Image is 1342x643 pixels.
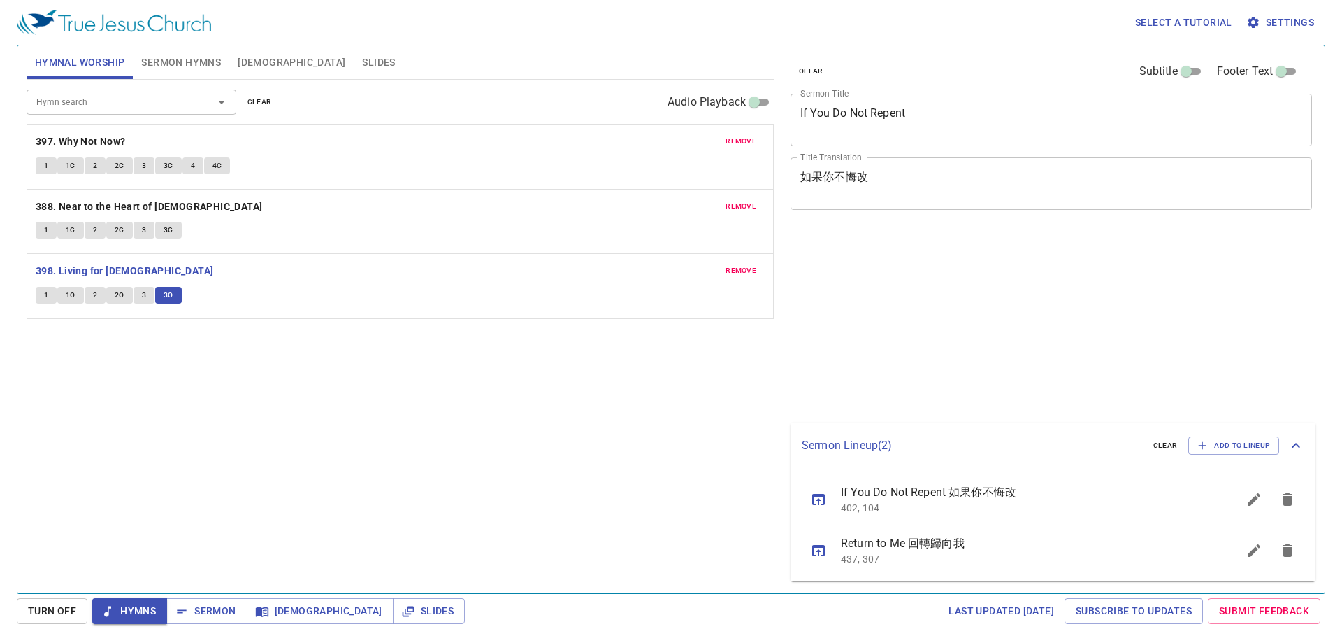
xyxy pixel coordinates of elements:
[44,224,48,236] span: 1
[802,437,1142,454] p: Sermon Lineup ( 2 )
[164,224,173,236] span: 3C
[1249,14,1314,31] span: Settings
[17,10,211,35] img: True Jesus Church
[106,222,133,239] button: 2C
[28,602,76,620] span: Turn Off
[800,106,1302,133] textarea: If You Do Not Repent
[212,160,222,172] span: 4C
[258,602,382,620] span: [DEMOGRAPHIC_DATA]
[726,200,756,213] span: remove
[1130,10,1238,36] button: Select a tutorial
[57,287,84,304] button: 1C
[66,160,75,172] span: 1C
[57,222,84,239] button: 1C
[93,224,97,236] span: 2
[36,198,263,215] b: 388. Near to the Heart of [DEMOGRAPHIC_DATA]
[800,170,1302,197] textarea: 如果你不悔改
[93,289,97,302] span: 2
[1243,10,1320,36] button: Settings
[57,157,84,174] button: 1C
[943,598,1060,624] a: Last updated [DATE]
[841,535,1204,552] span: Return to Me 回轉歸向我
[44,289,48,302] span: 1
[106,157,133,174] button: 2C
[142,160,146,172] span: 3
[239,94,280,111] button: clear
[238,54,345,71] span: [DEMOGRAPHIC_DATA]
[247,598,394,624] button: [DEMOGRAPHIC_DATA]
[142,224,146,236] span: 3
[164,289,173,302] span: 3C
[178,602,236,620] span: Sermon
[717,198,765,215] button: remove
[204,157,231,174] button: 4C
[106,287,133,304] button: 2C
[1217,63,1274,80] span: Footer Text
[166,598,247,624] button: Sermon
[841,552,1204,566] p: 437, 307
[1197,439,1270,452] span: Add to Lineup
[785,225,1209,418] iframe: from-child
[66,224,75,236] span: 1C
[726,135,756,148] span: remove
[791,63,832,80] button: clear
[17,598,87,624] button: Turn Off
[36,133,128,150] button: 397. Why Not Now?
[85,222,106,239] button: 2
[36,222,57,239] button: 1
[155,222,182,239] button: 3C
[717,133,765,150] button: remove
[1076,602,1192,620] span: Subscribe to Updates
[1208,598,1320,624] a: Submit Feedback
[134,157,154,174] button: 3
[1139,63,1178,80] span: Subtitle
[66,289,75,302] span: 1C
[36,262,214,280] b: 398. Living for [DEMOGRAPHIC_DATA]
[36,287,57,304] button: 1
[92,598,167,624] button: Hymns
[404,602,454,620] span: Slides
[164,160,173,172] span: 3C
[791,469,1315,581] ul: sermon lineup list
[103,602,156,620] span: Hymns
[36,133,126,150] b: 397. Why Not Now?
[841,484,1204,501] span: If You Do Not Repent 如果你不悔改
[362,54,395,71] span: Slides
[1188,437,1279,455] button: Add to Lineup
[393,598,465,624] button: Slides
[726,264,756,277] span: remove
[1219,602,1309,620] span: Submit Feedback
[799,65,823,78] span: clear
[115,160,124,172] span: 2C
[1135,14,1232,31] span: Select a tutorial
[182,157,203,174] button: 4
[36,157,57,174] button: 1
[668,94,746,111] span: Audio Playback
[155,287,182,304] button: 3C
[841,501,1204,515] p: 402, 104
[1153,439,1178,452] span: clear
[948,602,1054,620] span: Last updated [DATE]
[134,222,154,239] button: 3
[115,289,124,302] span: 2C
[141,54,221,71] span: Sermon Hymns
[212,92,231,112] button: Open
[247,96,272,108] span: clear
[85,157,106,174] button: 2
[1065,598,1203,624] a: Subscribe to Updates
[36,198,265,215] button: 388. Near to the Heart of [DEMOGRAPHIC_DATA]
[115,224,124,236] span: 2C
[142,289,146,302] span: 3
[155,157,182,174] button: 3C
[93,160,97,172] span: 2
[36,262,216,280] button: 398. Living for [DEMOGRAPHIC_DATA]
[35,54,125,71] span: Hymnal Worship
[791,423,1315,469] div: Sermon Lineup(2)clearAdd to Lineup
[134,287,154,304] button: 3
[44,160,48,172] span: 1
[717,262,765,279] button: remove
[191,160,195,172] span: 4
[1145,437,1186,454] button: clear
[85,287,106,304] button: 2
